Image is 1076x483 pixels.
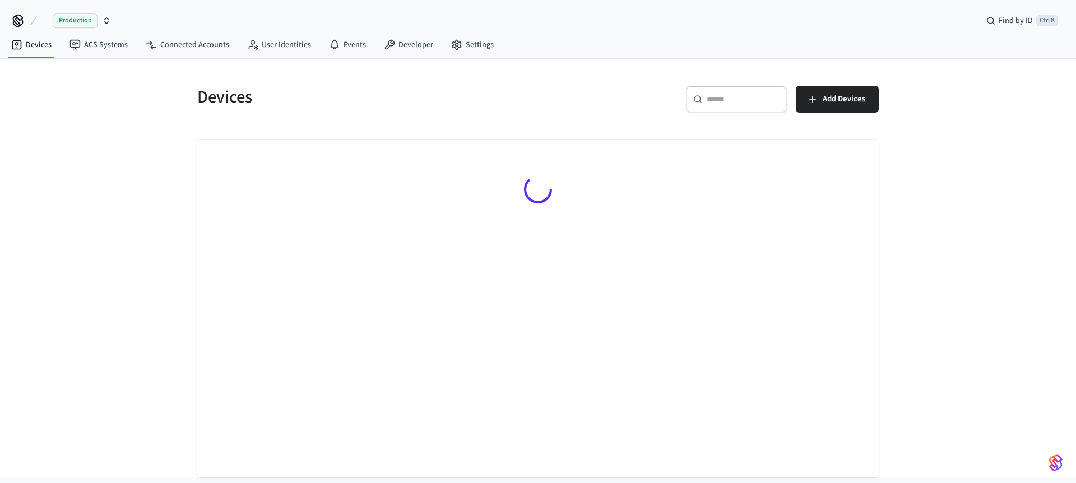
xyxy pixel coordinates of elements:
button: Add Devices [796,86,879,113]
a: User Identities [238,35,320,55]
span: Find by ID [999,15,1033,26]
a: Events [320,35,375,55]
a: Connected Accounts [137,35,238,55]
img: SeamLogoGradient.69752ec5.svg [1049,454,1063,472]
span: Production [53,13,98,28]
span: Ctrl K [1036,15,1058,26]
a: Settings [442,35,503,55]
a: Developer [375,35,442,55]
h5: Devices [197,86,531,109]
div: Find by IDCtrl K [977,11,1067,31]
a: ACS Systems [61,35,137,55]
a: Devices [2,35,61,55]
span: Add Devices [823,92,865,106]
